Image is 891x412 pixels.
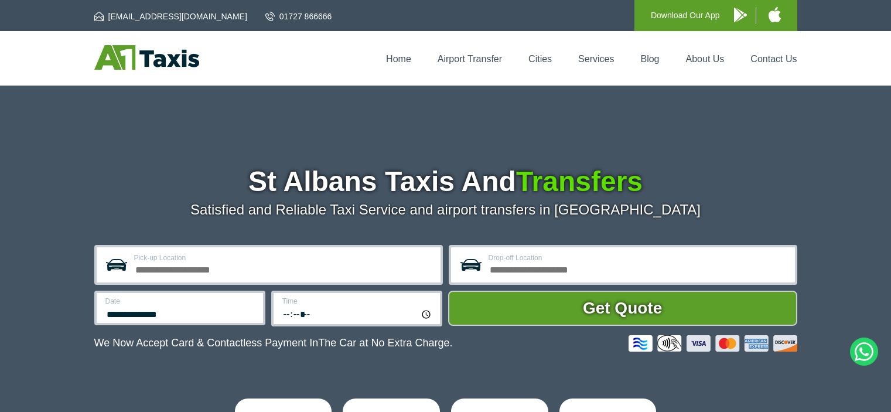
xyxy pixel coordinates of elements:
span: The Car at No Extra Charge. [318,337,452,349]
p: We Now Accept Card & Contactless Payment In [94,337,453,349]
img: A1 Taxis St Albans LTD [94,45,199,70]
p: Satisfied and Reliable Taxi Service and airport transfers in [GEOGRAPHIC_DATA] [94,202,797,218]
label: Pick-up Location [134,254,433,261]
label: Time [282,298,433,305]
h1: St Albans Taxis And [94,168,797,196]
label: Drop-off Location [489,254,788,261]
a: 01727 866666 [265,11,332,22]
a: Contact Us [750,54,797,64]
img: A1 Taxis iPhone App [769,7,781,22]
img: Credit And Debit Cards [629,335,797,352]
a: [EMAIL_ADDRESS][DOMAIN_NAME] [94,11,247,22]
span: Transfers [516,166,643,197]
button: Get Quote [448,291,797,326]
p: Download Our App [651,8,720,23]
a: Airport Transfer [438,54,502,64]
label: Date [105,298,256,305]
a: Services [578,54,614,64]
a: Blog [640,54,659,64]
a: Cities [528,54,552,64]
img: A1 Taxis Android App [734,8,747,22]
a: Home [386,54,411,64]
a: About Us [686,54,725,64]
